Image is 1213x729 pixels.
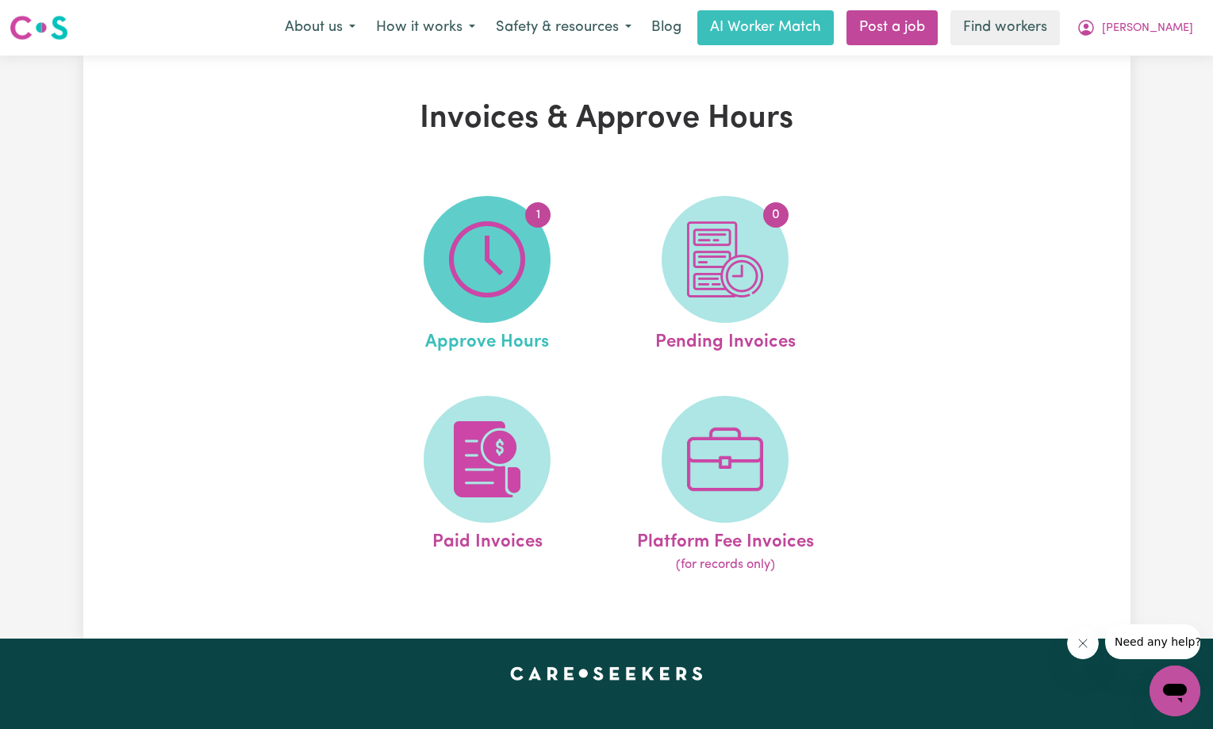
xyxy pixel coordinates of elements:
span: (for records only) [676,555,775,574]
span: 0 [763,202,789,228]
span: Platform Fee Invoices [637,523,814,556]
a: Careseekers home page [510,667,703,680]
button: How it works [366,11,486,44]
a: Approve Hours [373,196,601,356]
span: Pending Invoices [655,323,796,356]
a: AI Worker Match [697,10,834,45]
button: My Account [1066,11,1203,44]
iframe: Button to launch messaging window [1150,666,1200,716]
span: Approve Hours [425,323,549,356]
a: Paid Invoices [373,396,601,575]
a: Find workers [950,10,1060,45]
span: 1 [525,202,551,228]
a: Platform Fee Invoices(for records only) [611,396,839,575]
a: Blog [642,10,691,45]
a: Careseekers logo [10,10,68,46]
span: Paid Invoices [432,523,543,556]
iframe: Close message [1067,627,1099,659]
img: Careseekers logo [10,13,68,42]
button: About us [274,11,366,44]
span: [PERSON_NAME] [1102,20,1193,37]
button: Safety & resources [486,11,642,44]
a: Post a job [846,10,938,45]
h1: Invoices & Approve Hours [267,100,946,138]
iframe: Message from company [1105,624,1200,659]
span: Need any help? [10,11,96,24]
a: Pending Invoices [611,196,839,356]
